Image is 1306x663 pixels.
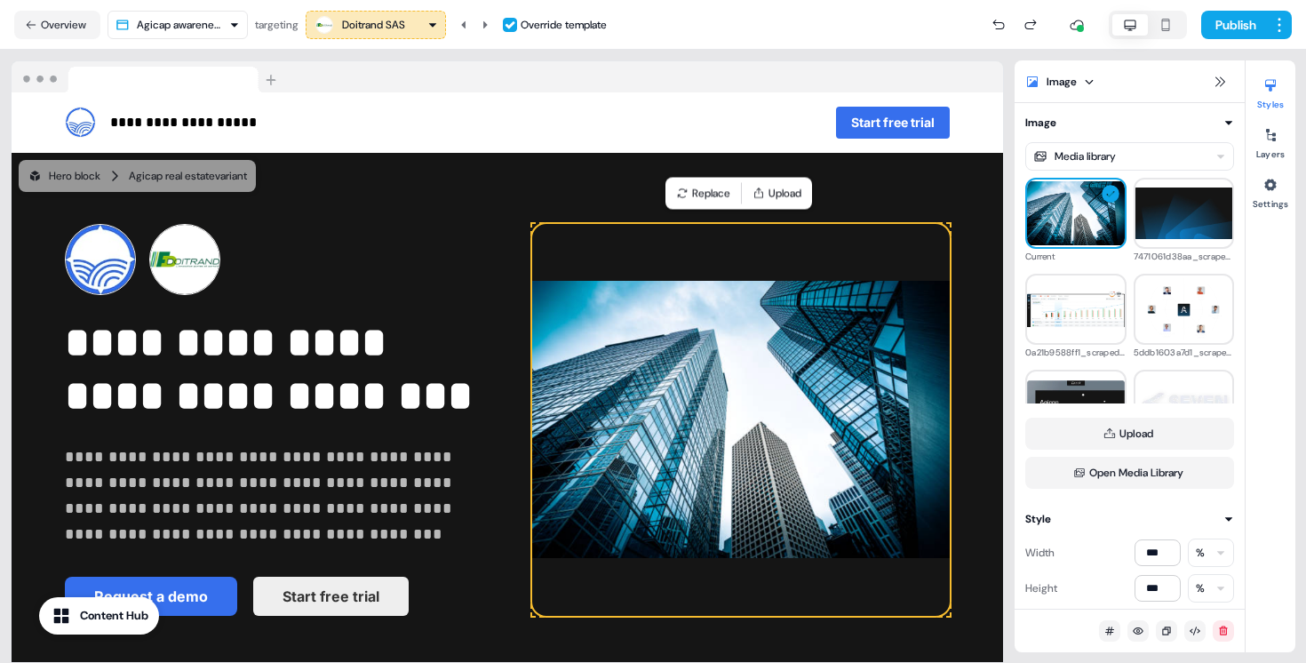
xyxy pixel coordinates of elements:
div: Width [1025,539,1055,567]
button: Start free trial [253,577,409,616]
div: Agicap awareness [137,16,223,34]
button: Styles [1246,71,1295,110]
button: Publish [1201,11,1267,39]
button: Upload [1025,418,1234,450]
div: Doitrand SAS [342,16,405,34]
img: 9a2d0a908585_scraped_image.svg [1027,380,1125,430]
button: Open Media Library [1025,457,1234,489]
button: Overview [14,11,100,39]
div: Media library [1055,148,1116,165]
button: Start free trial [836,107,950,139]
img: Browser topbar [12,61,284,93]
button: Settings [1246,171,1295,210]
button: Replace [669,181,737,206]
div: Override template [521,16,607,34]
div: % [1196,544,1205,562]
img: 5ddb1603a7d1_scraped_image.png [1135,278,1233,339]
button: Upload [745,181,808,206]
div: targeting [255,16,299,34]
div: 0a21b9588ff1_scraped_image.png [1025,345,1127,361]
div: Style [1025,510,1051,528]
button: Doitrand SAS [306,11,446,39]
img: Image [532,224,950,616]
div: Start free trial [514,107,950,139]
div: Agicap real estate variant [129,167,247,185]
img: 7471061d38aa_scraped_image.svg [1135,188,1233,239]
div: Request a demoStart free trial [65,577,482,616]
div: Current [1025,249,1127,265]
div: Content Hub [80,607,148,625]
div: % [1196,579,1205,597]
div: 5ddb1603a7d1_scraped_image.png [1134,345,1235,361]
button: Style [1025,510,1234,528]
img: Current [1027,181,1125,246]
div: Image [1047,73,1077,91]
button: Layers [1246,121,1295,160]
button: Image [1025,114,1234,132]
div: Height [1025,574,1057,603]
button: Request a demo [65,577,237,616]
div: Image [1025,114,1056,132]
button: Content Hub [39,597,159,635]
div: 7471061d38aa_scraped_image.svg [1134,249,1235,265]
div: Hero block [28,167,100,185]
img: 0a21b9588ff1_scraped_image.png [1027,292,1125,328]
img: 478f1a902593_scraped_image.svg [1135,387,1233,425]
